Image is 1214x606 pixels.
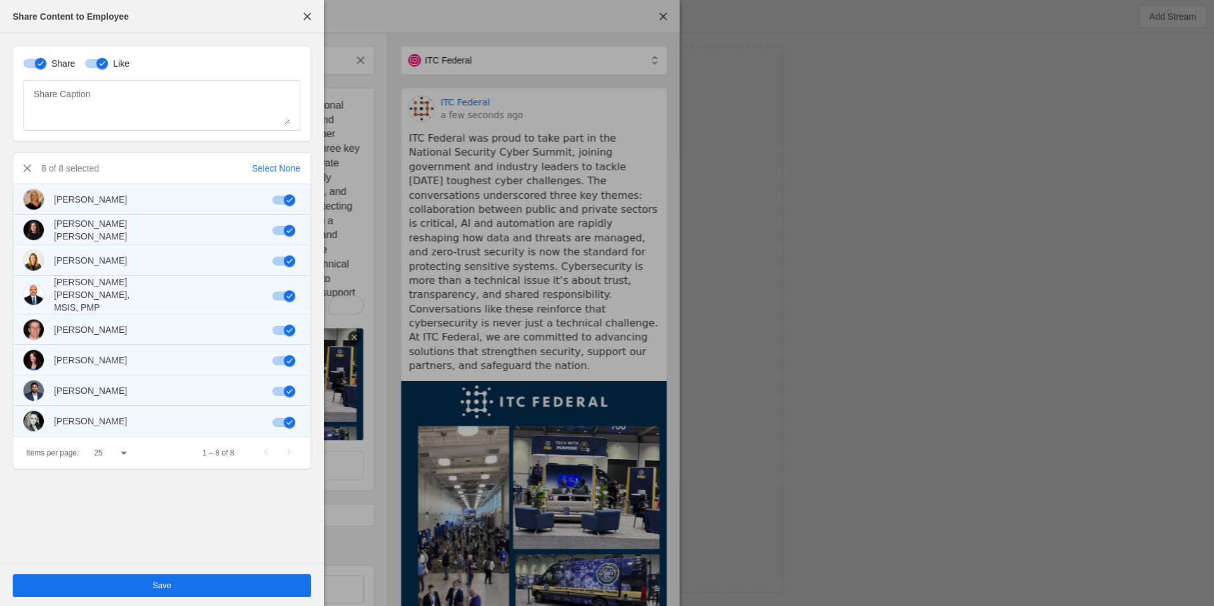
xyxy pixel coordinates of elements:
[41,162,99,175] div: 8 of 8 selected
[26,448,79,458] div: Items per page:
[23,189,44,210] img: cache
[108,57,130,70] label: Like
[13,10,129,23] div: Share Content to Employee
[23,250,44,271] img: cache
[152,579,171,592] span: Save
[23,220,44,240] img: cache
[203,448,234,458] div: 1 – 8 of 8
[23,411,44,431] img: cache
[54,415,127,428] div: [PERSON_NAME]
[46,57,75,70] label: Share
[54,323,127,336] div: [PERSON_NAME]
[54,384,127,397] div: [PERSON_NAME]
[94,448,102,457] span: 25
[54,354,127,367] div: [PERSON_NAME]
[13,574,311,597] button: Save
[23,320,44,340] img: cache
[23,380,44,401] img: cache
[54,276,153,314] div: [PERSON_NAME] [PERSON_NAME], MSIS, PMP
[252,162,300,175] div: Select None
[23,285,44,305] img: cache
[34,86,91,102] mat-label: Share Caption
[54,193,127,206] div: [PERSON_NAME]
[54,254,127,267] div: [PERSON_NAME]
[54,217,153,243] div: [PERSON_NAME] [PERSON_NAME]
[23,350,44,370] img: cache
